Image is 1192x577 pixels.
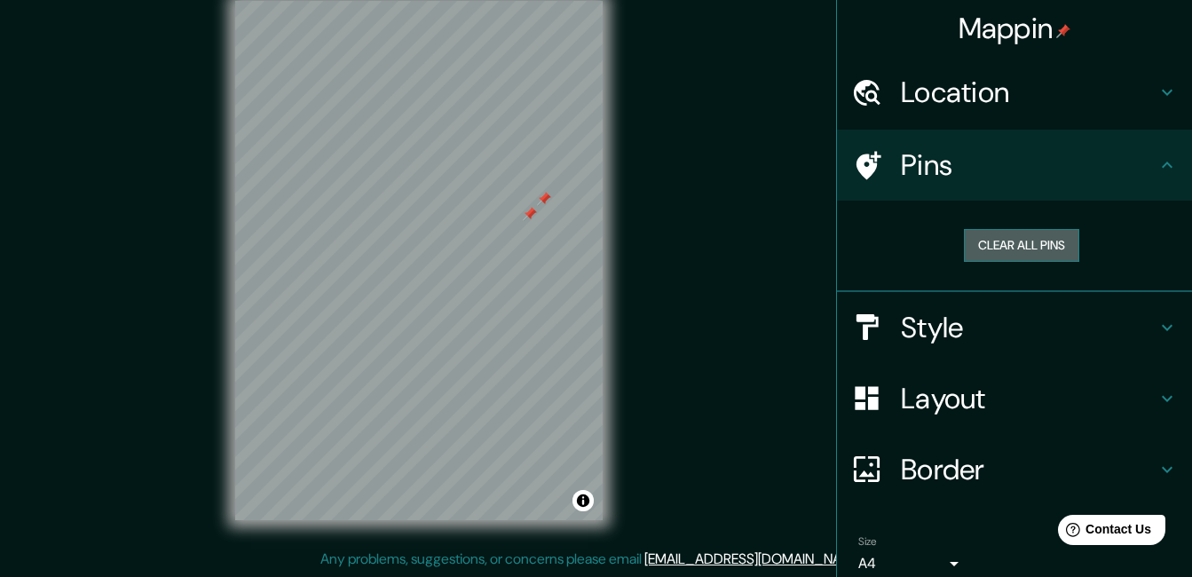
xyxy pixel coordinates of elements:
[1056,24,1070,38] img: pin-icon.png
[837,434,1192,505] div: Border
[837,130,1192,201] div: Pins
[837,57,1192,128] div: Location
[901,75,1156,110] h4: Location
[235,1,603,520] canvas: Map
[644,549,864,568] a: [EMAIL_ADDRESS][DOMAIN_NAME]
[837,292,1192,363] div: Style
[901,147,1156,183] h4: Pins
[572,490,594,511] button: Toggle attribution
[959,11,1071,46] h4: Mappin
[837,363,1192,434] div: Layout
[320,549,866,570] p: Any problems, suggestions, or concerns please email .
[901,452,1156,487] h4: Border
[901,381,1156,416] h4: Layout
[1034,508,1172,557] iframe: Help widget launcher
[858,534,877,549] label: Size
[964,229,1079,262] button: Clear all pins
[901,310,1156,345] h4: Style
